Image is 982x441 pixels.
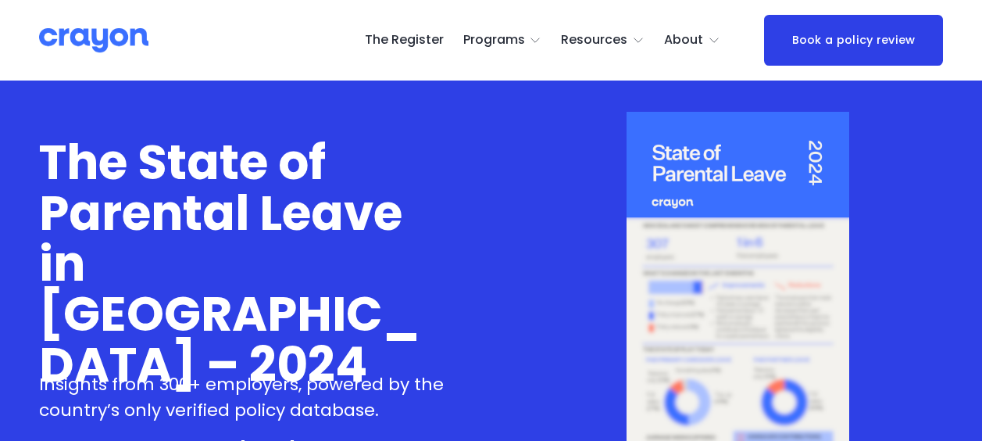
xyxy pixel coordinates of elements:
a: The Register [365,28,444,53]
a: folder dropdown [561,28,645,53]
span: Programs [463,29,525,52]
span: About [664,29,703,52]
h1: The State of Parental Leave in [GEOGRAPHIC_DATA] – 2024 [39,138,448,390]
img: Crayon [39,27,148,54]
span: Resources [561,29,627,52]
p: Insights from 300+ employers, powered by the country’s only verified policy database. [39,371,448,423]
a: folder dropdown [664,28,720,53]
a: folder dropdown [463,28,542,53]
a: Book a policy review [764,15,942,66]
